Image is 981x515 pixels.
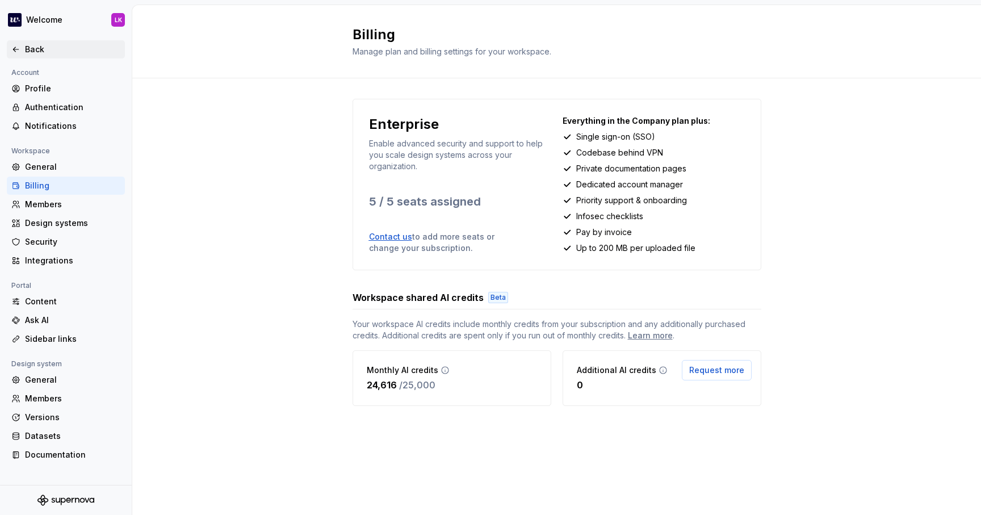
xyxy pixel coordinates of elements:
[2,7,129,32] button: WelcomeLK
[7,311,125,329] a: Ask AI
[399,378,435,392] p: / 25,000
[369,194,551,210] p: 5 / 5 seats assigned
[367,365,438,376] p: Monthly AI credits
[7,408,125,426] a: Versions
[682,360,752,380] button: Request more
[25,255,120,266] div: Integrations
[7,292,125,311] a: Content
[7,233,125,251] a: Security
[628,330,673,341] a: Learn more
[25,296,120,307] div: Content
[369,115,439,133] p: Enterprise
[25,217,120,229] div: Design systems
[25,102,120,113] div: Authentication
[576,242,695,254] p: Up to 200 MB per uploaded file
[353,319,761,341] span: Your workspace AI credits include monthly credits from your subscription and any additionally pur...
[576,179,683,190] p: Dedicated account manager
[26,14,62,26] div: Welcome
[353,291,484,304] h3: Workspace shared AI credits
[7,177,125,195] a: Billing
[7,279,36,292] div: Portal
[369,232,412,241] a: Contact us
[7,117,125,135] a: Notifications
[577,378,583,392] p: 0
[7,144,54,158] div: Workspace
[115,15,122,24] div: LK
[7,214,125,232] a: Design systems
[7,357,66,371] div: Design system
[576,147,663,158] p: Codebase behind VPN
[25,449,120,460] div: Documentation
[25,315,120,326] div: Ask AI
[7,390,125,408] a: Members
[25,430,120,442] div: Datasets
[25,199,120,210] div: Members
[576,131,655,143] p: Single sign-on (SSO)
[7,98,125,116] a: Authentication
[7,66,44,79] div: Account
[25,180,120,191] div: Billing
[369,138,551,172] p: Enable advanced security and support to help you scale design systems across your organization.
[37,495,94,506] svg: Supernova Logo
[25,236,120,248] div: Security
[7,195,125,213] a: Members
[488,292,508,303] div: Beta
[353,26,748,44] h2: Billing
[7,446,125,464] a: Documentation
[25,44,120,55] div: Back
[576,227,632,238] p: Pay by invoice
[7,158,125,176] a: General
[367,378,397,392] p: 24,616
[25,161,120,173] div: General
[576,163,686,174] p: Private documentation pages
[369,231,523,254] p: to add more seats or change your subscription.
[577,365,656,376] p: Additional AI credits
[8,13,22,27] img: 605a6a57-6d48-4b1b-b82b-b0bc8b12f237.png
[25,120,120,132] div: Notifications
[7,79,125,98] a: Profile
[7,427,125,445] a: Datasets
[25,333,120,345] div: Sidebar links
[563,115,745,127] p: Everything in the Company plan plus:
[7,40,125,58] a: Back
[7,330,125,348] a: Sidebar links
[353,47,551,56] span: Manage plan and billing settings for your workspace.
[576,211,643,222] p: Infosec checklists
[7,252,125,270] a: Integrations
[25,83,120,94] div: Profile
[25,412,120,423] div: Versions
[25,374,120,386] div: General
[7,371,125,389] a: General
[689,365,744,376] span: Request more
[576,195,687,206] p: Priority support & onboarding
[25,393,120,404] div: Members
